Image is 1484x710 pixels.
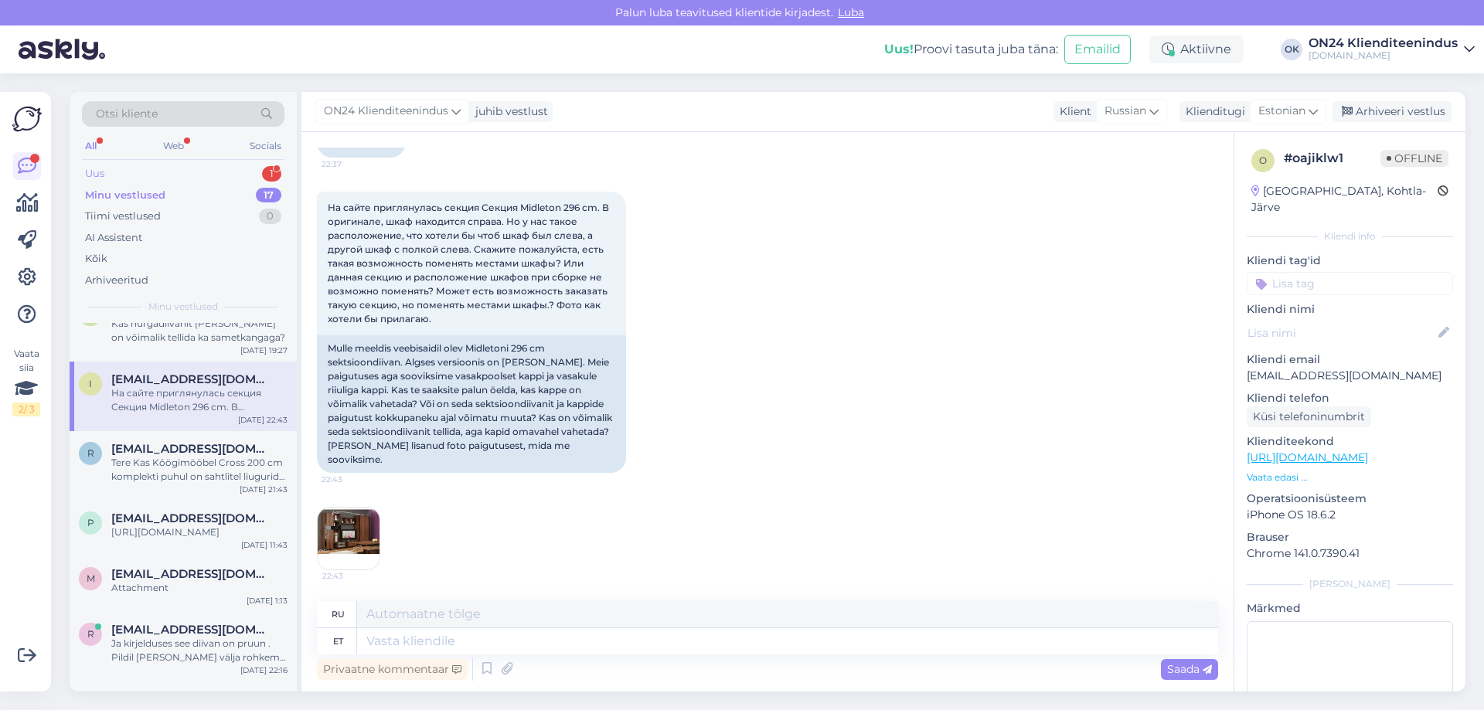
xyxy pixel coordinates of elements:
[148,300,218,314] span: Minu vestlused
[240,664,288,676] div: [DATE] 22:16
[85,188,165,203] div: Minu vestlused
[87,517,94,528] span: p
[1247,577,1453,591] div: [PERSON_NAME]
[85,209,161,224] div: Tiimi vestlused
[111,372,272,386] span: iriwa2004@list.ru
[1179,104,1245,120] div: Klienditugi
[12,104,42,134] img: Askly Logo
[111,581,288,595] div: Attachment
[240,345,288,356] div: [DATE] 19:27
[111,386,288,414] div: На сайте приглянулась секция Секция Midleton 296 cm. В оригинале, шкаф находится справа. Но у нас...
[1251,183,1438,216] div: [GEOGRAPHIC_DATA], Kohtla-Järve
[1149,36,1244,63] div: Aktiivne
[1247,600,1453,617] p: Märkmed
[12,347,40,416] div: Vaata siia
[1247,491,1453,507] p: Operatsioonisüsteem
[332,601,345,627] div: ru
[111,637,288,664] div: Ja kirjelduses see diivan on pruun . Pildil [PERSON_NAME] välja rohkem nagu beež. Kas tegelikult ...
[324,103,448,120] span: ON24 Klienditeenindus
[1247,406,1371,427] div: Küsi telefoninumbrit
[1333,101,1452,122] div: Arhiveeri vestlus
[1247,301,1453,318] p: Kliendi nimi
[1284,149,1380,168] div: # oajiklw1
[322,158,380,170] span: 22:37
[1247,272,1453,295] input: Lisa tag
[85,166,104,182] div: Uus
[317,659,468,680] div: Privaatne kommentaar
[85,273,148,288] div: Arhiveeritud
[1380,150,1448,167] span: Offline
[96,106,158,122] span: Otsi kliente
[1247,471,1453,484] p: Vaata edasi ...
[262,166,281,182] div: 1
[247,595,288,606] div: [DATE] 1:13
[833,5,869,19] span: Luba
[240,484,288,495] div: [DATE] 21:43
[333,628,343,654] div: et
[1247,529,1453,545] p: Brauser
[87,447,94,459] span: r
[1104,103,1146,120] span: Russian
[1309,49,1458,62] div: [DOMAIN_NAME]
[1309,37,1458,49] div: ON24 Klienditeenindus
[241,539,288,551] div: [DATE] 11:43
[1247,229,1453,243] div: Kliendi info
[1247,368,1453,384] p: [EMAIL_ADDRESS][DOMAIN_NAME]
[884,42,914,56] b: Uus!
[85,251,107,267] div: Kõik
[12,403,40,416] div: 2 / 3
[1281,39,1302,60] div: OK
[1247,324,1435,341] input: Lisa nimi
[111,456,288,484] div: Tere Kas Köögimööbel Cross 200 cm komplekti puhul on sahtlitel liugurid? Ette tänades RR
[238,414,288,426] div: [DATE] 22:43
[1247,390,1453,406] p: Kliendi telefon
[469,104,548,120] div: juhib vestlust
[318,508,380,569] img: Attachment
[1247,545,1453,562] p: Chrome 141.0.7390.41
[111,623,272,637] span: rincontrina@hotmail.com
[1247,507,1453,523] p: iPhone OS 18.6.2
[1247,253,1453,269] p: Kliendi tag'id
[111,567,272,581] span: muthatha@mail.ru
[111,317,288,345] div: Kas nurgadiivanit [PERSON_NAME] on võimalik tellida ka sametkangaga?
[111,525,288,539] div: [URL][DOMAIN_NAME]
[1258,103,1305,120] span: Estonian
[1247,352,1453,368] p: Kliendi email
[1309,37,1475,62] a: ON24 Klienditeenindus[DOMAIN_NAME]
[328,202,611,324] span: На сайте приглянулась секция Секция Midleton 296 cm. В оригинале, шкаф находится справа. Но у нас...
[259,209,281,224] div: 0
[160,136,187,156] div: Web
[1247,450,1368,464] a: [URL][DOMAIN_NAME]
[256,188,281,203] div: 17
[111,442,272,456] span: rriit@hotmail.com
[1247,433,1453,450] p: Klienditeekond
[884,40,1058,59] div: Proovi tasuta juba täna:
[89,378,92,389] span: i
[82,136,100,156] div: All
[1167,662,1212,676] span: Saada
[322,570,380,582] span: 22:43
[85,230,142,246] div: AI Assistent
[322,474,380,485] span: 22:43
[247,136,284,156] div: Socials
[1053,104,1091,120] div: Klient
[1064,35,1131,64] button: Emailid
[317,335,626,473] div: Mulle meeldis veebisaidil olev Midletoni 296 cm sektsioondiivan. Algses versioonis on [PERSON_NAM...
[111,511,272,525] span: piretlankots@gmail.com
[87,572,95,584] span: m
[87,628,94,640] span: r
[1259,155,1267,166] span: o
